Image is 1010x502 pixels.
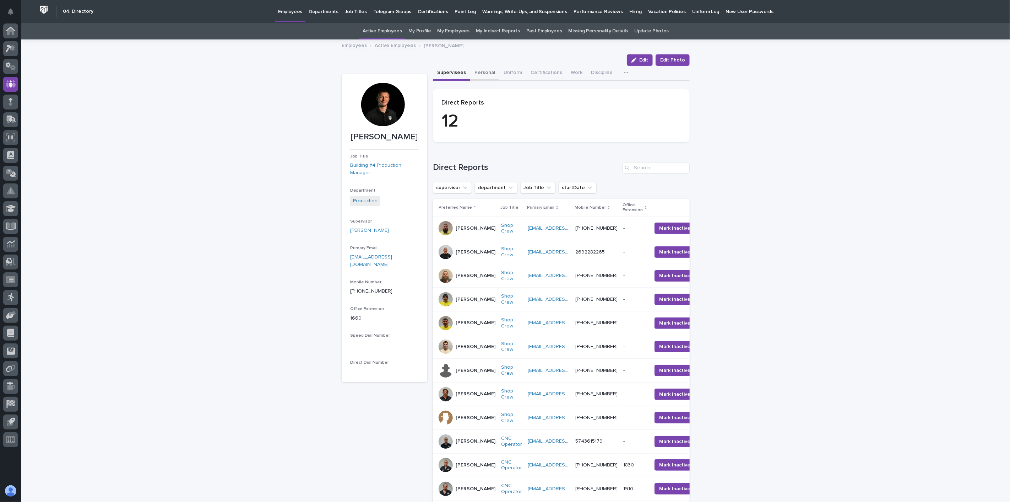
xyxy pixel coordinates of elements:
tr: [PERSON_NAME]Shop Crew [EMAIL_ADDRESS][DOMAIN_NAME] [PHONE_NUMBER]-- Mark Inactive [433,335,706,359]
button: Personal [470,66,499,81]
p: - [623,437,626,444]
button: users-avatar [3,484,18,498]
span: Direct Dial Number [350,361,389,365]
tr: [PERSON_NAME]Shop Crew [EMAIL_ADDRESS][DOMAIN_NAME] [PHONE_NUMBER]-- Mark Inactive [433,382,706,406]
a: [PHONE_NUMBER] [575,415,618,420]
span: Mark Inactive [659,249,690,256]
span: Mark Inactive [659,461,690,469]
span: Speed Dial Number [350,333,390,338]
button: Mark Inactive [655,412,695,423]
span: Mark Inactive [659,438,690,445]
a: [EMAIL_ADDRESS][DOMAIN_NAME] [528,486,608,491]
p: [PERSON_NAME] [456,438,495,444]
a: [EMAIL_ADDRESS][DOMAIN_NAME] [528,344,608,349]
p: 1910 [623,485,635,492]
span: Mobile Number [350,280,381,284]
a: Shop Crew [501,293,522,305]
input: Search [622,162,690,173]
a: Past Employees [526,23,562,39]
p: [PERSON_NAME] [456,462,495,468]
a: Update Photos [634,23,669,39]
a: Production [353,197,378,205]
p: Mobile Number [575,204,606,212]
a: [EMAIL_ADDRESS][DOMAIN_NAME] [528,368,608,373]
p: [PERSON_NAME] [456,486,495,492]
a: [PHONE_NUMBER] [575,297,618,302]
a: Shop Crew [501,317,522,329]
a: [EMAIL_ADDRESS][DOMAIN_NAME] [528,250,608,255]
a: Shop Crew [501,412,522,424]
p: 1660 [350,315,419,322]
p: - [623,342,626,350]
a: Shop Crew [501,364,522,376]
tr: [PERSON_NAME]CNC Operator [EMAIL_ADDRESS][DOMAIN_NAME] [PHONE_NUMBER]19101910 Mark Inactive [433,477,706,501]
button: Uniform [499,66,526,81]
p: [PERSON_NAME] [456,273,495,279]
a: [EMAIL_ADDRESS][DOMAIN_NAME] [528,463,608,468]
tr: [PERSON_NAME]Shop Crew [EMAIL_ADDRESS][DOMAIN_NAME] [PHONE_NUMBER]-- Mark Inactive [433,217,706,240]
button: department [475,182,517,193]
button: Edit [627,54,653,66]
a: Shop Crew [501,270,522,282]
a: Shop Crew [501,223,522,235]
span: Mark Inactive [659,320,690,327]
p: Primary Email [527,204,554,212]
tr: [PERSON_NAME]Shop Crew [EMAIL_ADDRESS][DOMAIN_NAME] 2692282265-- Mark Inactive [433,240,706,264]
a: My Profile [408,23,431,39]
p: Job Title [500,204,518,212]
span: Edit Photo [660,57,685,64]
p: [PERSON_NAME] [456,391,495,397]
p: [PERSON_NAME] [456,368,495,374]
button: startDate [559,182,597,193]
a: [EMAIL_ADDRESS][DOMAIN_NAME] [528,226,608,231]
tr: [PERSON_NAME]CNC Operator [EMAIL_ADDRESS][DOMAIN_NAME] 5743615179-- Mark Inactive [433,429,706,453]
p: 12 [441,111,681,132]
a: [EMAIL_ADDRESS][DOMAIN_NAME] [528,320,608,325]
a: [EMAIL_ADDRESS][DOMAIN_NAME] [528,415,608,420]
a: [PHONE_NUMBER] [575,486,618,491]
button: Job Title [520,182,556,193]
span: Department [350,188,375,193]
div: Notifications [9,9,18,20]
tr: [PERSON_NAME]Shop Crew [EMAIL_ADDRESS][DOMAIN_NAME] [PHONE_NUMBER]-- Mark Inactive [433,311,706,335]
button: Notifications [3,4,18,19]
a: 5743615179 [575,439,603,444]
button: Supervisees [433,66,470,81]
button: Certifications [526,66,566,81]
a: [EMAIL_ADDRESS][DOMAIN_NAME] [528,297,608,302]
a: CNC Operator [501,436,522,448]
p: [PERSON_NAME] [456,320,495,326]
p: [PERSON_NAME] [456,249,495,255]
p: - [623,248,626,255]
button: Mark Inactive [655,223,695,234]
p: Direct Reports [441,99,681,107]
a: [EMAIL_ADDRESS][DOMAIN_NAME] [528,439,608,444]
a: [EMAIL_ADDRESS][DOMAIN_NAME] [350,255,392,267]
p: - [623,295,626,303]
a: CNC Operator [501,459,522,471]
p: - [623,390,626,397]
p: [PERSON_NAME] [456,297,495,303]
a: [PHONE_NUMBER] [575,344,618,349]
a: Shop Crew [501,246,522,258]
p: - [623,366,626,374]
span: Mark Inactive [659,272,690,279]
span: Mark Inactive [659,367,690,374]
p: - [623,319,626,326]
span: Mark Inactive [659,485,690,492]
span: Primary Email [350,246,378,250]
button: Mark Inactive [655,436,695,447]
button: Mark Inactive [655,365,695,376]
p: - [623,224,626,231]
span: Mark Inactive [659,391,690,398]
p: - [623,271,626,279]
span: Mark Inactive [659,414,690,421]
a: [PHONE_NUMBER] [575,320,618,325]
tr: [PERSON_NAME]Shop Crew [EMAIL_ADDRESS][DOMAIN_NAME] [PHONE_NUMBER]-- Mark Inactive [433,406,706,430]
span: Mark Inactive [659,225,690,232]
a: Active Employees [363,23,402,39]
tr: [PERSON_NAME]Shop Crew [EMAIL_ADDRESS][DOMAIN_NAME] [PHONE_NUMBER]-- Mark Inactive [433,264,706,288]
a: CNC Operator [501,483,522,495]
a: Building #4 Production Manager [350,162,419,177]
